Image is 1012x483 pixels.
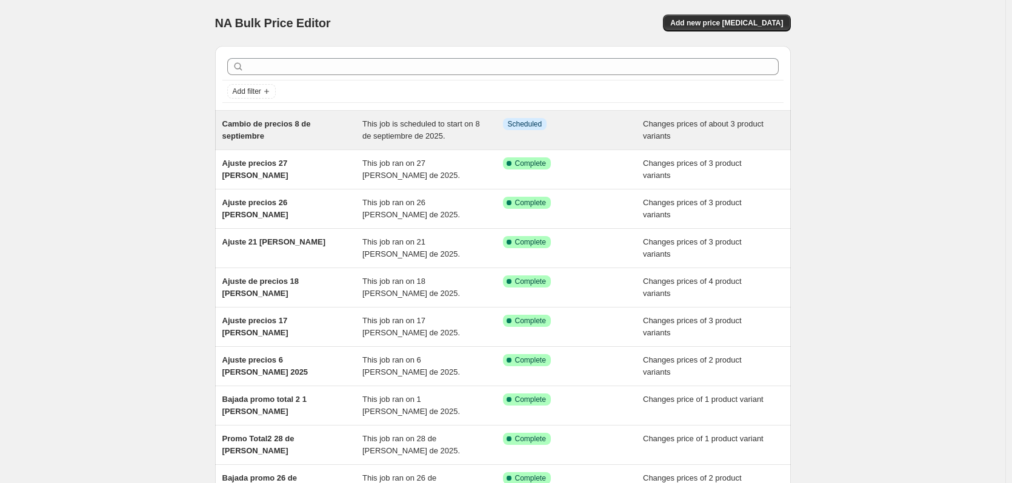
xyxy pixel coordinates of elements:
[515,473,546,483] span: Complete
[643,434,764,443] span: Changes price of 1 product variant
[515,316,546,326] span: Complete
[643,198,742,219] span: Changes prices of 3 product variants
[643,277,742,298] span: Changes prices of 4 product variants
[362,119,480,140] span: This job is scheduled to start on 8 de septiembre de 2025.
[222,434,295,455] span: Promo Total2 28 de [PERSON_NAME]
[643,237,742,258] span: Changes prices of 3 product variants
[515,198,546,208] span: Complete
[515,237,546,247] span: Complete
[515,395,546,404] span: Complete
[663,15,790,31] button: Add new price [MEDICAL_DATA]
[362,237,460,258] span: This job ran on 21 [PERSON_NAME] de 2025.
[515,434,546,444] span: Complete
[222,355,308,376] span: Ajuste precios 6 [PERSON_NAME] 2025
[643,119,764,140] span: Changes prices of about 3 product variants
[515,277,546,286] span: Complete
[515,355,546,365] span: Complete
[222,237,325,246] span: Ajuste 21 [PERSON_NAME]
[643,316,742,337] span: Changes prices of 3 product variants
[362,159,460,180] span: This job ran on 27 [PERSON_NAME] de 2025.
[227,84,276,99] button: Add filter
[362,434,460,455] span: This job ran on 28 de [PERSON_NAME] de 2025.
[222,277,299,298] span: Ajuste de precios 18 [PERSON_NAME]
[222,159,288,180] span: Ajuste precios 27 [PERSON_NAME]
[515,159,546,168] span: Complete
[670,18,783,28] span: Add new price [MEDICAL_DATA]
[215,16,331,30] span: NA Bulk Price Editor
[233,87,261,96] span: Add filter
[362,277,460,298] span: This job ran on 18 [PERSON_NAME] de 2025.
[508,119,542,129] span: Scheduled
[362,316,460,337] span: This job ran on 17 [PERSON_NAME] de 2025.
[362,395,460,416] span: This job ran on 1 [PERSON_NAME] de 2025.
[362,198,460,219] span: This job ran on 26 [PERSON_NAME] de 2025.
[222,316,288,337] span: Ajuste precios 17 [PERSON_NAME]
[222,198,288,219] span: Ajuste precios 26 [PERSON_NAME]
[222,119,311,140] span: Cambio de precios 8 de septiembre
[222,395,307,416] span: Bajada promo total 2 1 [PERSON_NAME]
[643,355,742,376] span: Changes prices of 2 product variants
[643,159,742,180] span: Changes prices of 3 product variants
[643,395,764,404] span: Changes price of 1 product variant
[362,355,460,376] span: This job ran on 6 [PERSON_NAME] de 2025.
